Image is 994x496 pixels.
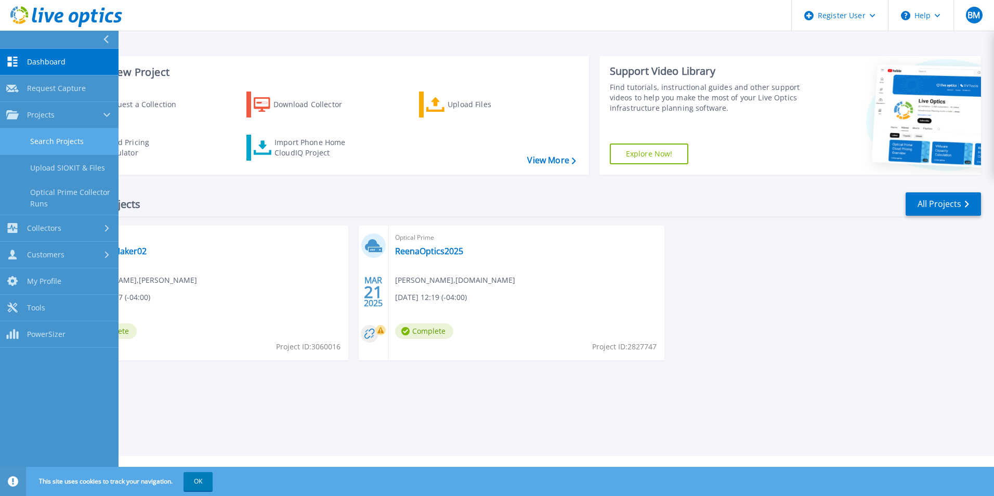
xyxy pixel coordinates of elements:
[610,82,804,113] div: Find tutorials, instructional guides and other support videos to help you make the most of your L...
[448,94,531,115] div: Upload Files
[273,94,357,115] div: Download Collector
[27,250,64,259] span: Customers
[184,472,213,491] button: OK
[906,192,981,216] a: All Projects
[592,341,657,353] span: Project ID: 2827747
[364,288,383,296] span: 21
[27,84,86,93] span: Request Capture
[27,277,61,286] span: My Profile
[967,11,980,19] span: BM
[27,110,55,120] span: Projects
[74,67,576,78] h3: Start a New Project
[610,143,689,164] a: Explore Now!
[102,137,185,158] div: Cloud Pricing Calculator
[274,137,356,158] div: Import Phone Home CloudIQ Project
[610,64,804,78] div: Support Video Library
[395,232,659,243] span: Optical Prime
[79,232,342,243] span: Optical Prime
[395,323,453,339] span: Complete
[27,330,66,339] span: PowerSizer
[395,246,463,256] a: ReenaOptics2025
[74,135,190,161] a: Cloud Pricing Calculator
[419,92,535,118] a: Upload Files
[29,472,213,491] span: This site uses cookies to track your navigation.
[276,341,341,353] span: Project ID: 3060016
[27,303,45,312] span: Tools
[79,275,197,286] span: [PERSON_NAME] , [PERSON_NAME]
[246,92,362,118] a: Download Collector
[527,155,576,165] a: View More
[395,275,515,286] span: [PERSON_NAME] , [DOMAIN_NAME]
[27,57,66,67] span: Dashboard
[395,292,467,303] span: [DATE] 12:19 (-04:00)
[74,92,190,118] a: Request a Collection
[363,273,383,311] div: MAR 2025
[103,94,187,115] div: Request a Collection
[27,224,61,233] span: Collectors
